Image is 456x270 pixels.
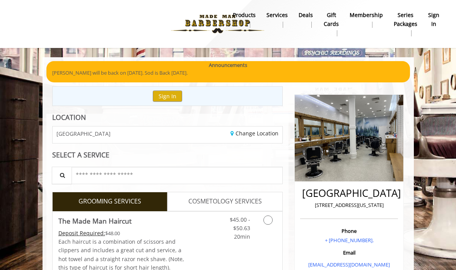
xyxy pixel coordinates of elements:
div: SELECT A SERVICE [52,151,283,159]
a: Productsproducts [227,10,261,30]
span: 20min [234,233,250,240]
h3: Phone [302,228,396,234]
img: Made Man Barbershop logo [164,3,271,45]
p: [STREET_ADDRESS][US_STATE] [302,201,396,209]
b: The Made Man Haircut [58,215,132,226]
span: [GEOGRAPHIC_DATA] [56,131,111,137]
b: Services [266,11,288,19]
b: LOCATION [52,113,86,122]
a: DealsDeals [293,10,318,30]
span: This service needs some Advance to be paid before we block your appointment [58,229,105,237]
div: $48.00 [58,229,187,238]
h3: Email [302,250,396,255]
a: Gift cardsgift cards [318,10,344,38]
b: Series packages [394,11,417,28]
a: Change Location [231,130,278,137]
p: [PERSON_NAME] will be back on [DATE]. Sod is Back [DATE]. [52,69,404,77]
a: ServicesServices [261,10,293,30]
a: Series packagesSeries packages [388,10,423,38]
b: gift cards [324,11,339,28]
a: [EMAIL_ADDRESS][DOMAIN_NAME] [308,261,390,268]
button: Sign In [153,91,182,102]
b: products [233,11,256,19]
h2: [GEOGRAPHIC_DATA] [302,188,396,199]
span: $45.00 - $50.63 [230,216,250,232]
b: sign in [428,11,439,28]
span: COSMETOLOGY SERVICES [188,197,262,207]
b: Deals [299,11,313,19]
button: Service Search [52,167,72,184]
span: GROOMING SERVICES [79,197,141,207]
a: MembershipMembership [344,10,388,30]
b: Membership [350,11,383,19]
a: sign insign in [423,10,445,30]
b: Announcements [209,61,247,69]
a: + [PHONE_NUMBER]. [325,237,374,244]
